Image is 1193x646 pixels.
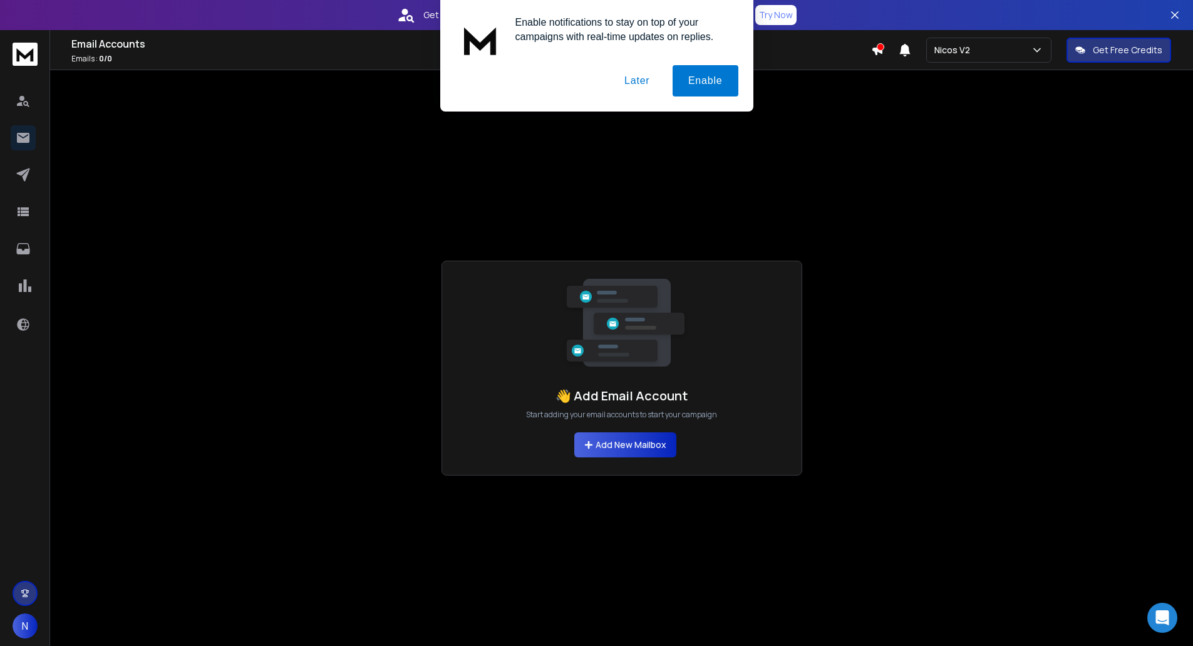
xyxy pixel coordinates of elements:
[555,387,688,405] h1: 👋 Add Email Account
[526,410,717,420] p: Start adding your email accounts to start your campaign
[574,432,676,457] button: Add New Mailbox
[13,613,38,638] button: N
[673,65,738,96] button: Enable
[455,15,505,65] img: notification icon
[1147,603,1177,633] div: Open Intercom Messenger
[609,65,665,96] button: Later
[505,15,738,44] div: Enable notifications to stay on top of your campaigns with real-time updates on replies.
